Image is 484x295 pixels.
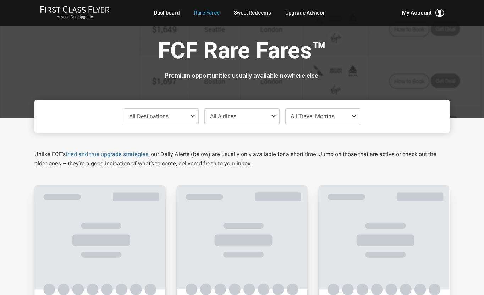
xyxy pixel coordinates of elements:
a: Upgrade Advisor [285,6,325,19]
a: First Class FlyerAnyone Can Upgrade [40,6,110,20]
a: Dashboard [154,6,180,19]
span: All Travel Months [291,113,334,120]
h1: FCF Rare Fares™ [40,38,444,66]
span: My Account [402,9,432,17]
img: First Class Flyer [40,6,110,13]
span: All Airlines [210,113,236,120]
h3: Premium opportunities usually available nowhere else. [40,72,444,79]
a: Rare Fares [194,6,220,19]
span: All Destinations [129,113,169,120]
button: My Account [402,9,444,17]
small: Anyone Can Upgrade [40,15,110,20]
p: Unlike FCF’s , our Daily Alerts (below) are usually only available for a short time. Jump on thos... [34,150,450,168]
a: tried and true upgrade strategies [66,151,148,158]
a: Sweet Redeems [234,6,271,19]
